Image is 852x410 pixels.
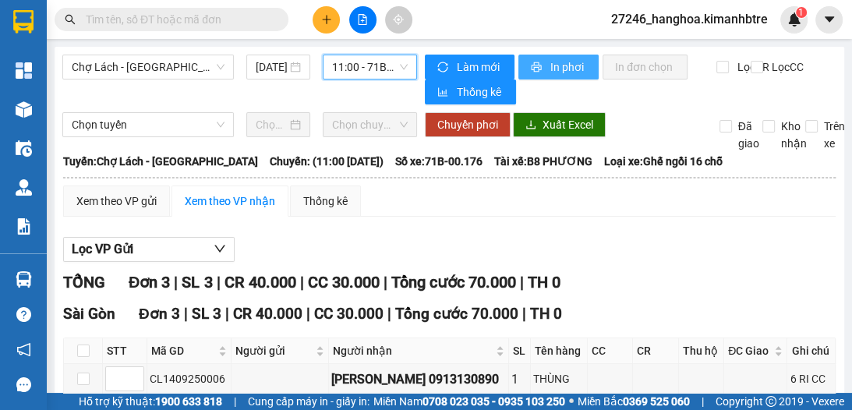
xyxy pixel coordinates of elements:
div: THÙNG [533,370,585,387]
img: warehouse-icon [16,271,32,288]
strong: 0708 023 035 - 0935 103 250 [422,395,565,408]
button: Chuyển phơi [425,112,511,137]
span: Tổng cước 70.000 [395,305,518,323]
span: printer [531,62,544,74]
span: Chọn chuyến [332,113,408,136]
span: down [214,242,226,255]
span: Người nhận [333,342,493,359]
img: warehouse-icon [16,101,32,118]
span: 27246_hanghoa.kimanhbtre [599,9,780,29]
button: syncLàm mới [425,55,514,80]
button: In đơn chọn [603,55,688,80]
span: Trên xe [818,118,851,152]
button: printerIn phơi [518,55,599,80]
button: downloadXuất Excel [513,112,606,137]
span: | [383,273,387,292]
span: | [702,393,704,410]
sup: 1 [796,7,807,18]
span: CR 40.000 [224,273,295,292]
span: 1 [798,7,804,18]
div: 1 [511,369,528,389]
button: Lọc VP Gửi [63,237,235,262]
img: dashboard-icon [16,62,32,79]
span: Chợ Lách - Sài Gòn [72,55,224,79]
span: | [306,305,310,323]
th: STT [103,338,147,364]
span: | [174,273,178,292]
span: | [184,305,188,323]
span: Cung cấp máy in - giấy in: [248,393,369,410]
button: bar-chartThống kê [425,80,516,104]
div: CL1409250006 [150,370,228,387]
th: Thu hộ [679,338,724,364]
div: Xem theo VP gửi [76,193,157,210]
span: file-add [357,14,368,25]
div: Xem theo VP nhận [185,193,275,210]
span: Số xe: 71B-00.176 [395,153,483,170]
button: caret-down [815,6,843,34]
span: bar-chart [437,87,451,99]
span: SL 3 [182,273,212,292]
div: [PERSON_NAME] 0913130890 [331,369,506,389]
span: | [216,273,220,292]
th: Ghi chú [787,338,835,364]
span: plus [321,14,332,25]
button: aim [385,6,412,34]
span: Hỗ trợ kỹ thuật: [79,393,222,410]
img: logo-vxr [13,10,34,34]
span: Đã giao [732,118,765,152]
span: Thống kê [457,83,504,101]
div: Thống kê [303,193,348,210]
span: In phơi [550,58,586,76]
span: Người gửi [235,342,312,359]
span: notification [16,342,31,357]
span: Làm mới [457,58,502,76]
span: SL 3 [192,305,221,323]
span: | [225,305,229,323]
img: icon-new-feature [787,12,801,27]
img: warehouse-icon [16,140,32,157]
span: ⚪️ [569,398,574,405]
span: | [387,305,391,323]
span: search [65,14,76,25]
span: Miền Bắc [578,393,690,410]
span: TỔNG [63,273,105,292]
span: Tài xế: B8 PHƯƠNG [494,153,592,170]
th: CR [633,338,678,364]
span: TH 0 [527,273,560,292]
img: warehouse-icon [16,179,32,196]
span: Đơn 3 [139,305,180,323]
span: message [16,377,31,392]
b: Tuyến: Chợ Lách - [GEOGRAPHIC_DATA] [63,155,258,168]
th: CC [588,338,633,364]
span: caret-down [822,12,836,27]
span: copyright [765,396,776,407]
span: Lọc CR [731,58,772,76]
strong: 0369 525 060 [623,395,690,408]
span: | [299,273,303,292]
input: Chọn ngày [256,116,287,133]
span: Kho nhận [775,118,813,152]
div: 6 RI CC [790,370,832,387]
span: download [525,119,536,132]
span: Loại xe: Ghế ngồi 16 chỗ [604,153,723,170]
strong: 1900 633 818 [155,395,222,408]
span: Xuất Excel [543,116,593,133]
span: aim [393,14,404,25]
span: Đơn 3 [129,273,170,292]
span: Chuyến: (11:00 [DATE]) [270,153,384,170]
span: TH 0 [530,305,562,323]
input: Tìm tên, số ĐT hoặc mã đơn [86,11,270,28]
span: Lọc CC [765,58,806,76]
span: | [519,273,523,292]
span: Chọn tuyến [72,113,224,136]
span: | [522,305,526,323]
span: Miền Nam [373,393,565,410]
span: CC 30.000 [314,305,384,323]
th: SL [509,338,531,364]
span: question-circle [16,307,31,322]
span: sync [437,62,451,74]
span: Mã GD [151,342,215,359]
img: solution-icon [16,218,32,235]
span: Sài Gòn [63,305,115,323]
